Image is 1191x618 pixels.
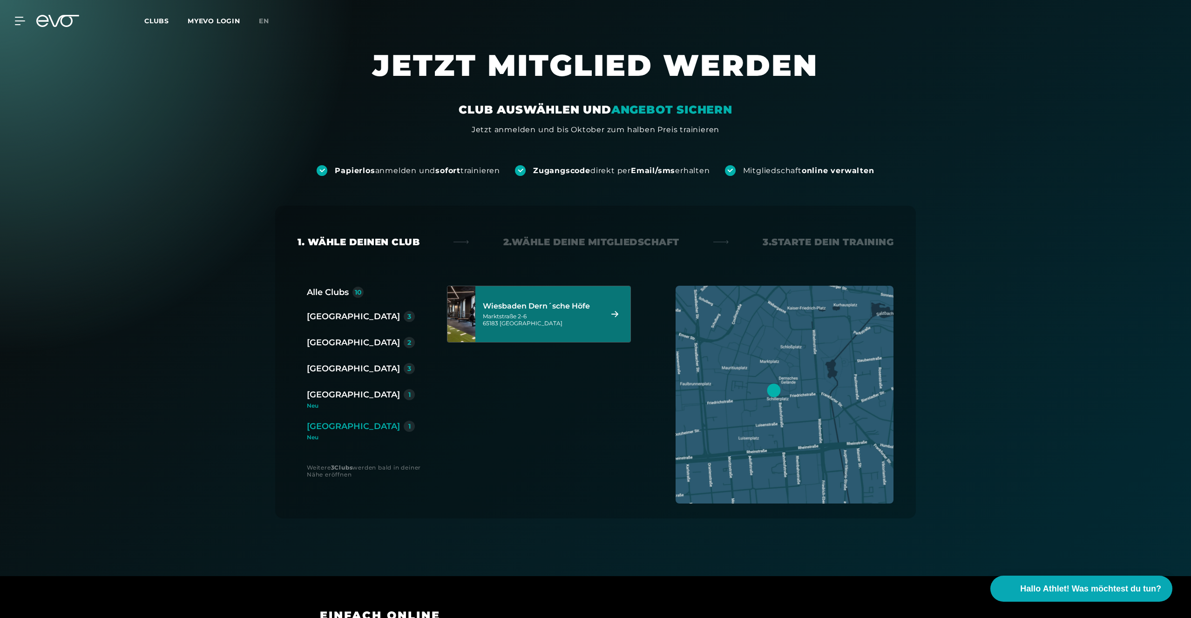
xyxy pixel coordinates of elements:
[307,464,428,478] div: Weitere werden bald in deiner Nähe eröffnen
[307,362,400,375] div: [GEOGRAPHIC_DATA]
[307,286,349,299] div: Alle Clubs
[533,166,590,175] strong: Zugangscode
[259,16,280,27] a: en
[298,235,420,249] div: 1. Wähle deinen Club
[307,435,415,440] div: Neu
[483,313,600,327] div: Marktstraße 2-6 65183 [GEOGRAPHIC_DATA]
[1020,583,1161,595] span: Hallo Athlet! Was möchtest du tun?
[355,289,362,296] div: 10
[307,420,400,433] div: [GEOGRAPHIC_DATA]
[188,17,240,25] a: MYEVO LOGIN
[408,391,411,398] div: 1
[483,302,600,311] div: Wiesbaden Dern´sche Höfe
[316,47,875,102] h1: JETZT MITGLIED WERDEN
[407,339,411,346] div: 2
[335,166,500,176] div: anmelden und trainieren
[144,16,188,25] a: Clubs
[802,166,874,175] strong: online verwalten
[433,286,489,342] img: Wiesbaden Dern´sche Höfe
[307,388,400,401] div: [GEOGRAPHIC_DATA]
[459,102,732,117] div: CLUB AUSWÄHLEN UND
[435,166,460,175] strong: sofort
[408,423,411,430] div: 1
[472,124,719,135] div: Jetzt anmelden und bis Oktober zum halben Preis trainieren
[763,235,893,249] div: 3. Starte dein Training
[335,166,375,175] strong: Papierlos
[259,17,269,25] span: en
[144,17,169,25] span: Clubs
[307,403,422,409] div: Neu
[331,464,335,471] strong: 3
[307,310,400,323] div: [GEOGRAPHIC_DATA]
[407,313,411,320] div: 3
[611,103,732,116] em: ANGEBOT SICHERN
[631,166,675,175] strong: Email/sms
[990,576,1172,602] button: Hallo Athlet! Was möchtest du tun?
[407,365,411,372] div: 3
[533,166,710,176] div: direkt per erhalten
[743,166,874,176] div: Mitgliedschaft
[334,464,352,471] strong: Clubs
[676,286,893,504] img: map
[503,235,679,249] div: 2. Wähle deine Mitgliedschaft
[307,336,400,349] div: [GEOGRAPHIC_DATA]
